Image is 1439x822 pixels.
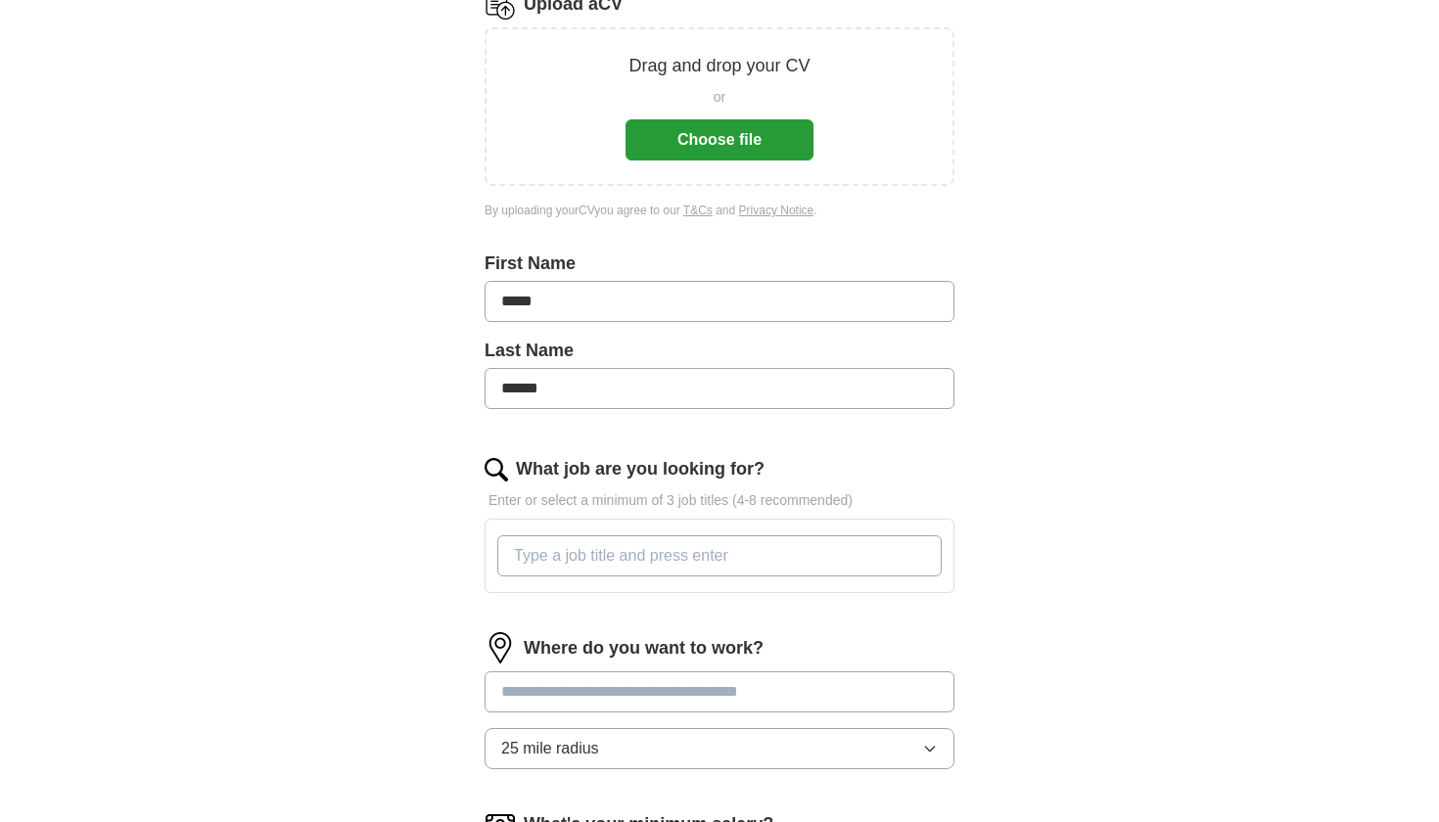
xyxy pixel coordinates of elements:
[485,490,954,511] p: Enter or select a minimum of 3 job titles (4-8 recommended)
[524,635,764,662] label: Where do you want to work?
[485,338,954,364] label: Last Name
[628,53,810,79] p: Drag and drop your CV
[485,251,954,277] label: First Name
[683,204,713,217] a: T&Cs
[739,204,814,217] a: Privacy Notice
[626,119,813,160] button: Choose file
[516,456,765,482] label: What job are you looking for?
[485,728,954,769] button: 25 mile radius
[714,87,725,108] span: or
[485,632,516,663] img: location.png
[501,737,599,760] span: 25 mile radius
[497,535,942,576] input: Type a job title and press enter
[485,202,954,219] div: By uploading your CV you agree to our and .
[485,458,508,481] img: search.png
